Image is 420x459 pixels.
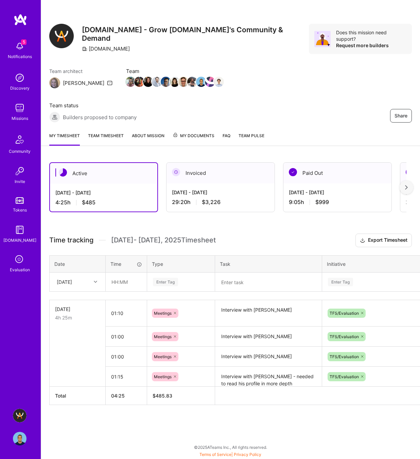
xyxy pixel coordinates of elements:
[188,76,197,88] a: Team Member Avatar
[57,278,72,286] div: [DATE]
[55,189,152,196] div: [DATE] - [DATE]
[154,334,172,339] span: Meetings
[199,452,231,457] a: Terms of Service
[336,42,406,49] div: Request more builders
[111,236,216,244] span: [DATE] - [DATE] , 2025 Timesheet
[59,168,67,177] img: Active
[355,234,412,247] button: Export Timesheet
[12,131,28,148] img: Community
[49,68,112,75] span: Team architect
[106,304,147,322] input: HH:MM
[330,354,359,359] span: TFS/Evaluation
[106,348,147,366] input: HH:MM
[88,132,124,146] a: Team timesheet
[314,31,331,47] img: Avatar
[125,77,136,87] img: Team Member Avatar
[330,374,359,379] span: TFS/Evaluation
[63,114,137,121] span: Builders proposed to company
[3,237,36,244] div: [DOMAIN_NAME]
[215,255,322,272] th: Task
[13,206,27,214] div: Tokens
[143,77,153,87] img: Team Member Avatar
[239,132,264,146] a: Team Pulse
[49,24,74,48] img: Company Logo
[196,77,206,87] img: Team Member Avatar
[82,199,95,206] span: $485
[106,328,147,346] input: HH:MM
[14,14,27,26] img: logo
[135,76,144,88] a: Team Member Avatar
[360,237,365,244] i: icon Download
[205,77,215,87] img: Team Member Avatar
[50,255,106,272] th: Date
[132,132,164,146] a: About Mission
[107,80,112,86] i: icon Mail
[154,311,172,316] span: Meetings
[178,77,189,87] img: Team Member Avatar
[172,168,180,176] img: Invoiced
[283,163,391,183] div: Paid Out
[55,199,152,206] div: 4:25 h
[10,266,30,273] div: Evaluation
[206,76,214,88] a: Team Member Avatar
[49,112,60,123] img: Builders proposed to company
[11,409,28,422] a: A.Team - Grow A.Team's Community & Demand
[126,76,135,88] a: Team Member Avatar
[239,133,264,138] span: Team Pulse
[216,367,321,386] textarea: Interview with [PERSON_NAME] - needed to read his profile in more depth
[154,374,172,379] span: Meetings
[8,53,32,60] div: Notifications
[214,76,223,88] a: Team Member Avatar
[330,311,359,316] span: TFS/Evaluation
[173,132,214,140] span: My Documents
[82,46,87,52] i: icon CompanyGray
[41,439,420,456] div: © 2025 ATeams Inc., All rights reserved.
[161,76,170,88] a: Team Member Avatar
[172,189,269,196] div: [DATE] - [DATE]
[330,334,359,339] span: TFS/Evaluation
[172,199,269,206] div: 29:20 h
[13,71,27,85] img: discovery
[223,132,230,146] a: FAQ
[216,347,321,366] textarea: Interview with [PERSON_NAME]
[153,76,161,88] a: Team Member Avatar
[390,109,412,123] button: Share
[12,115,28,122] div: Missions
[153,277,178,287] div: Enter Tag
[161,77,171,87] img: Team Member Avatar
[202,199,221,206] span: $3,226
[106,273,146,291] input: HH:MM
[315,199,329,206] span: $999
[134,77,144,87] img: Team Member Avatar
[406,168,414,176] img: Paid Out
[63,79,104,87] div: [PERSON_NAME]
[16,197,24,204] img: tokens
[395,112,407,119] span: Share
[82,45,130,52] div: [DOMAIN_NAME]
[199,452,261,457] span: |
[94,280,97,283] i: icon Chevron
[13,253,26,266] i: icon SelectionTeam
[144,76,153,88] a: Team Member Avatar
[289,199,386,206] div: 9:05 h
[9,148,31,155] div: Community
[197,76,206,88] a: Team Member Avatar
[153,393,172,399] span: $ 485.83
[234,452,261,457] a: Privacy Policy
[49,236,93,244] span: Time tracking
[55,306,100,313] div: [DATE]
[13,101,27,115] img: teamwork
[13,164,27,178] img: Invite
[13,432,27,445] img: User Avatar
[55,314,100,321] div: 4h 25m
[13,223,27,237] img: guide book
[13,409,27,422] img: A.Team - Grow A.Team's Community & Demand
[216,301,321,326] textarea: Interview with [PERSON_NAME]
[179,76,188,88] a: Team Member Avatar
[82,25,309,42] h3: [DOMAIN_NAME] - Grow [DOMAIN_NAME]'s Community & Demand
[214,77,224,87] img: Team Member Avatar
[13,39,27,53] img: bell
[154,354,172,359] span: Meetings
[49,102,137,109] span: Team status
[336,29,406,42] div: Does this mission need support?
